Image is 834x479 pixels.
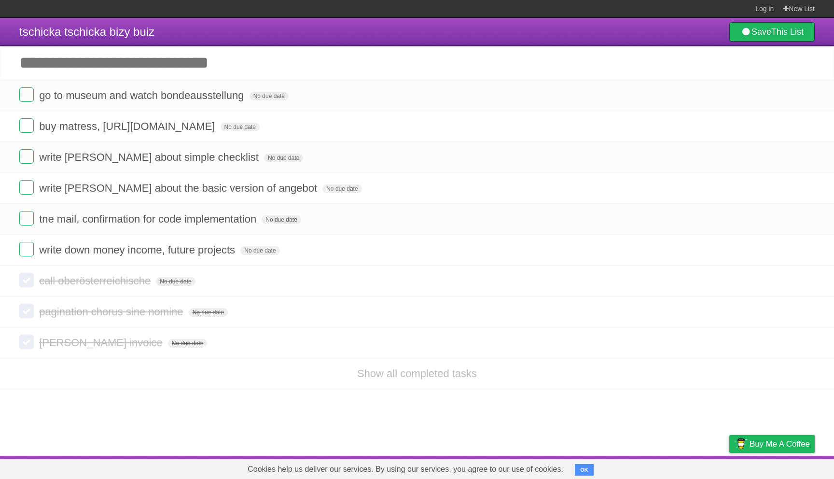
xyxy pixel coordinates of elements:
[19,149,34,164] label: Done
[39,182,320,194] span: write [PERSON_NAME] about the basic version of angebot
[19,273,34,287] label: Done
[156,277,195,286] span: No due date
[729,22,815,42] a: SaveThis List
[19,211,34,225] label: Done
[168,339,207,348] span: No due date
[264,154,303,162] span: No due date
[19,87,34,102] label: Done
[39,89,246,101] span: go to museum and watch bondeausstellung
[39,306,185,318] span: pagination chorus sine nomine
[39,213,259,225] span: tne mail, confirmation for code implementation
[39,244,237,256] span: write down money income, future projects
[575,464,594,476] button: OK
[39,337,165,349] span: [PERSON_NAME] invoice
[238,460,573,479] span: Cookies help us deliver our services. By using our services, you agree to our use of cookies.
[262,215,301,224] span: No due date
[750,436,810,452] span: Buy me a coffee
[633,458,672,477] a: Developers
[19,25,154,38] span: tschicka tschicka bizy buiz
[39,151,261,163] span: write [PERSON_NAME] about simple checklist
[39,120,217,132] span: buy matress, [URL][DOMAIN_NAME]
[19,304,34,318] label: Done
[19,180,34,195] label: Done
[729,435,815,453] a: Buy me a coffee
[221,123,260,131] span: No due date
[189,308,228,317] span: No due date
[19,335,34,349] label: Done
[754,458,815,477] a: Suggest a feature
[684,458,705,477] a: Terms
[322,184,361,193] span: No due date
[240,246,279,255] span: No due date
[39,275,153,287] span: call oberösterreichische
[771,27,804,37] b: This List
[601,458,621,477] a: About
[734,436,747,452] img: Buy me a coffee
[357,367,477,380] a: Show all completed tasks
[717,458,742,477] a: Privacy
[19,242,34,256] label: Done
[250,92,289,100] span: No due date
[19,118,34,133] label: Done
